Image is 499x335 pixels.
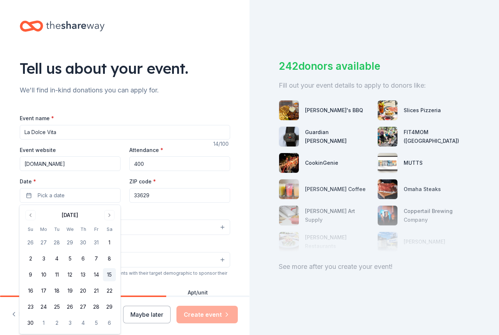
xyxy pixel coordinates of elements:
button: 7 [90,252,103,265]
div: [DATE] [62,211,78,220]
button: 22 [103,284,116,297]
button: 17 [37,284,50,297]
button: Select [20,252,230,267]
button: Pick a date [20,188,121,203]
button: 12 [64,268,77,281]
div: Tell us about your event. [20,58,230,79]
button: Maybe later [123,306,171,323]
div: FIT4MOM ([GEOGRAPHIC_DATA]) [404,128,470,145]
th: Thursday [77,225,90,233]
button: 28 [50,236,64,249]
button: 21 [90,284,103,297]
img: photo for CookinGenie [279,153,299,173]
th: Saturday [103,225,116,233]
label: Apt/unit [188,289,208,296]
button: 27 [77,300,90,313]
th: Monday [37,225,50,233]
button: 5 [64,252,77,265]
button: 2 [24,252,37,265]
input: Spring Fundraiser [20,125,230,140]
button: 1 [103,236,116,249]
button: 29 [64,236,77,249]
button: 26 [64,300,77,313]
button: 30 [77,236,90,249]
div: See more after you create your event! [279,261,470,273]
th: Wednesday [64,225,77,233]
button: Go to previous month [26,210,36,220]
input: https://www... [20,156,121,171]
img: photo for Guardian Angel Device [279,127,299,146]
button: 6 [103,316,116,330]
button: 9 [24,268,37,281]
div: MUTTS [404,159,423,167]
div: Guardian [PERSON_NAME] [305,128,372,145]
label: Event website [20,146,56,154]
th: Sunday [24,225,37,233]
th: Tuesday [50,225,64,233]
button: 26 [24,236,37,249]
div: Slices Pizzeria [404,106,441,115]
button: 19 [64,284,77,297]
button: Back [12,307,31,322]
div: We use this information to help brands find events with their target demographic to sponsor their... [20,270,230,282]
button: 23 [24,300,37,313]
button: 2 [50,316,64,330]
button: 6 [77,252,90,265]
label: ZIP code [129,178,156,185]
div: We'll find in-kind donations you can apply for. [20,84,230,96]
button: 13 [77,268,90,281]
button: 29 [103,300,116,313]
div: 14 /100 [213,140,230,148]
button: 11 [50,268,64,281]
button: 15 [103,268,116,281]
img: photo for Slices Pizzeria [378,100,397,120]
button: 27 [37,236,50,249]
img: photo for Bubbaque's BBQ [279,100,299,120]
label: Date [20,178,121,185]
button: 31 [90,236,103,249]
div: 242 donors available [279,58,470,74]
span: Pick a date [38,191,65,200]
button: 8 [103,252,116,265]
input: 12345 (U.S. only) [129,188,230,203]
img: photo for MUTTS [378,153,397,173]
button: 1 [37,316,50,330]
label: Attendance [129,146,163,154]
button: 16 [24,284,37,297]
button: 25 [50,300,64,313]
button: 10 [37,268,50,281]
div: CookinGenie [305,159,338,167]
button: 5 [90,316,103,330]
button: 18 [50,284,64,297]
input: 20 [129,156,230,171]
button: 28 [90,300,103,313]
button: 20 [77,284,90,297]
button: 4 [77,316,90,330]
button: 4 [50,252,64,265]
button: 14 [90,268,103,281]
button: 3 [37,252,50,265]
button: Select [20,220,230,235]
div: [PERSON_NAME]'s BBQ [305,106,363,115]
th: Friday [90,225,103,233]
div: Fill out your event details to apply to donors like: [279,80,470,91]
button: Go to next month [104,210,115,220]
label: Event name [20,115,54,122]
img: photo for FIT4MOM (Tampa Bay) [378,127,397,146]
button: 3 [64,316,77,330]
button: 30 [24,316,37,330]
button: 24 [37,300,50,313]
